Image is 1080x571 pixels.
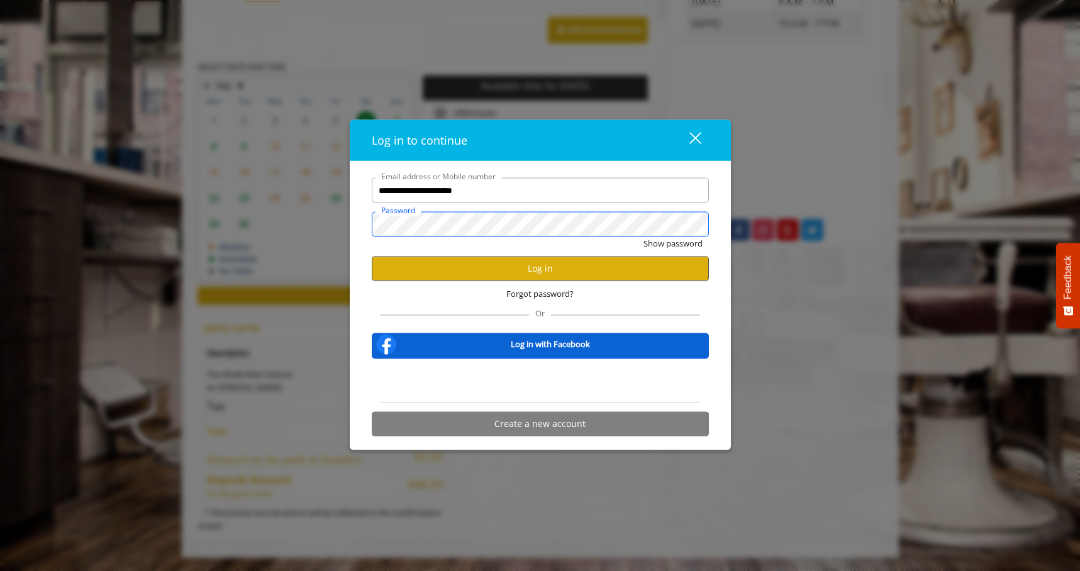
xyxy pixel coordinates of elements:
[374,331,399,357] img: facebook-logo
[529,307,551,318] span: Or
[375,170,502,182] label: Email address or Mobile number
[375,204,421,216] label: Password
[372,256,709,280] button: Log in
[643,237,703,250] button: Show password
[372,411,709,436] button: Create a new account
[372,212,709,237] input: Password
[476,367,604,394] iframe: Sign in with Google Button
[666,128,709,153] button: close dialog
[675,131,700,150] div: close dialog
[372,178,709,203] input: Email address or Mobile number
[506,287,574,301] span: Forgot password?
[511,338,590,351] b: Log in with Facebook
[372,133,467,148] span: Log in to continue
[1062,255,1074,299] span: Feedback
[1056,243,1080,328] button: Feedback - Show survey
